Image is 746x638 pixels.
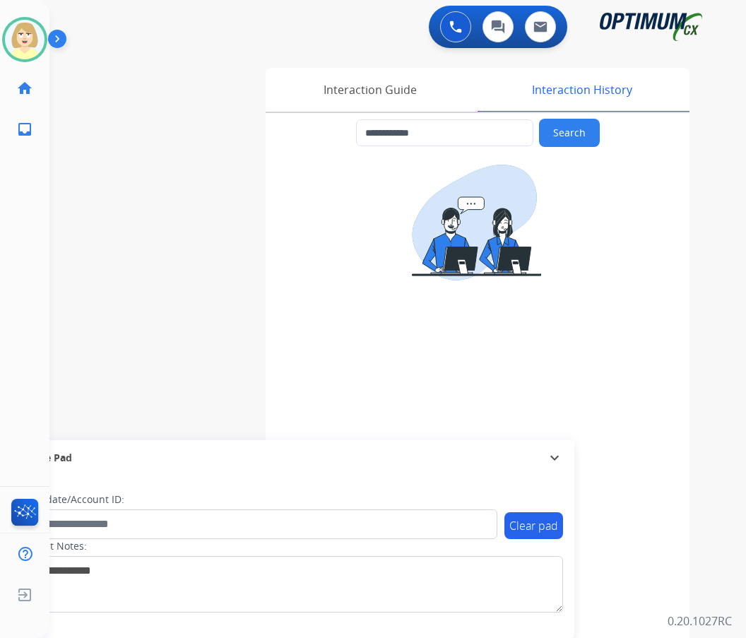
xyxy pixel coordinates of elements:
[18,539,87,553] label: Contact Notes:
[539,119,600,147] button: Search
[5,20,45,59] img: avatar
[504,512,563,539] button: Clear pad
[16,80,33,97] mat-icon: home
[474,68,689,112] div: Interaction History
[546,449,563,466] mat-icon: expand_more
[16,121,33,138] mat-icon: inbox
[668,613,732,630] p: 0.20.1027RC
[18,492,124,507] label: Candidate/Account ID:
[266,68,474,112] div: Interaction Guide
